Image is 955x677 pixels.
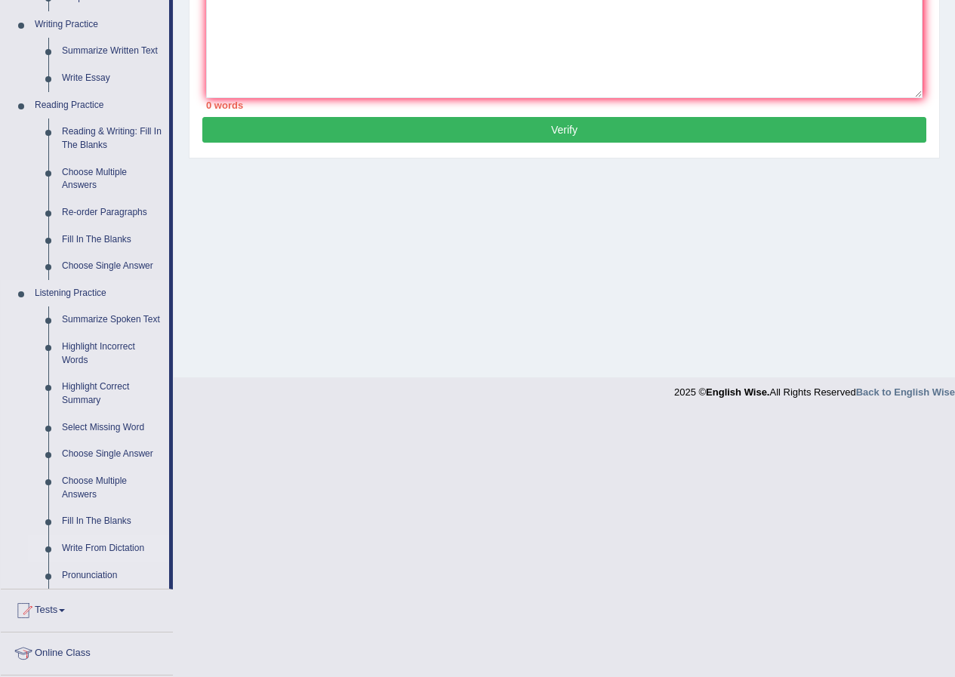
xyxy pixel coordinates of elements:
[55,508,169,535] a: Fill In The Blanks
[55,118,169,158] a: Reading & Writing: Fill In The Blanks
[55,468,169,508] a: Choose Multiple Answers
[55,199,169,226] a: Re-order Paragraphs
[55,306,169,334] a: Summarize Spoken Text
[1,589,173,627] a: Tests
[55,65,169,92] a: Write Essay
[202,117,926,143] button: Verify
[55,414,169,442] a: Select Missing Word
[206,98,923,112] div: 0 words
[55,535,169,562] a: Write From Dictation
[55,374,169,414] a: Highlight Correct Summary
[55,334,169,374] a: Highlight Incorrect Words
[28,11,169,38] a: Writing Practice
[55,38,169,65] a: Summarize Written Text
[55,562,169,589] a: Pronunciation
[856,386,955,398] a: Back to English Wise
[28,92,169,119] a: Reading Practice
[55,159,169,199] a: Choose Multiple Answers
[55,253,169,280] a: Choose Single Answer
[1,632,173,670] a: Online Class
[55,226,169,254] a: Fill In The Blanks
[55,441,169,468] a: Choose Single Answer
[674,377,955,399] div: 2025 © All Rights Reserved
[28,280,169,307] a: Listening Practice
[706,386,769,398] strong: English Wise.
